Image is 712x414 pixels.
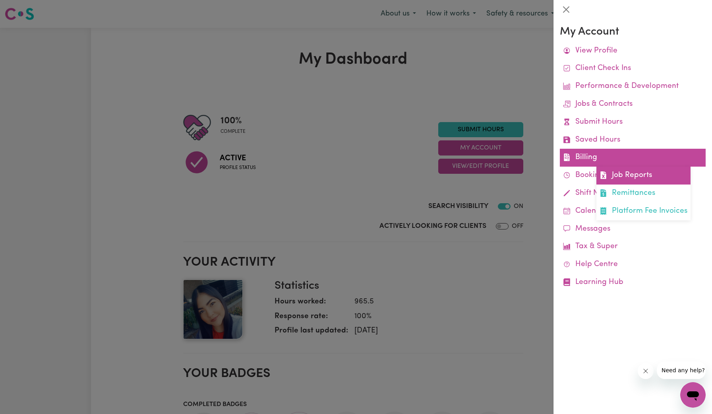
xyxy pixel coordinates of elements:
h3: My Account [560,25,706,39]
a: Remittances [596,185,691,202]
a: Bookings [560,167,706,185]
iframe: Button to launch messaging window [680,382,706,408]
a: Shift Notes [560,185,706,202]
a: BillingJob ReportsRemittancesPlatform Fee Invoices [560,149,706,167]
iframe: Message from company [657,362,706,379]
a: Platform Fee Invoices [596,202,691,220]
a: Tax & Super [560,238,706,256]
a: Saved Hours [560,131,706,149]
a: Jobs & Contracts [560,95,706,113]
a: Job Reports [596,167,691,185]
a: Calendar [560,202,706,220]
a: Learning Hub [560,274,706,292]
a: Messages [560,220,706,238]
a: Client Check Ins [560,60,706,78]
a: Help Centre [560,256,706,274]
button: Close [560,3,573,16]
a: Performance & Development [560,78,706,95]
iframe: Close message [638,363,654,379]
a: Submit Hours [560,113,706,131]
a: View Profile [560,42,706,60]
